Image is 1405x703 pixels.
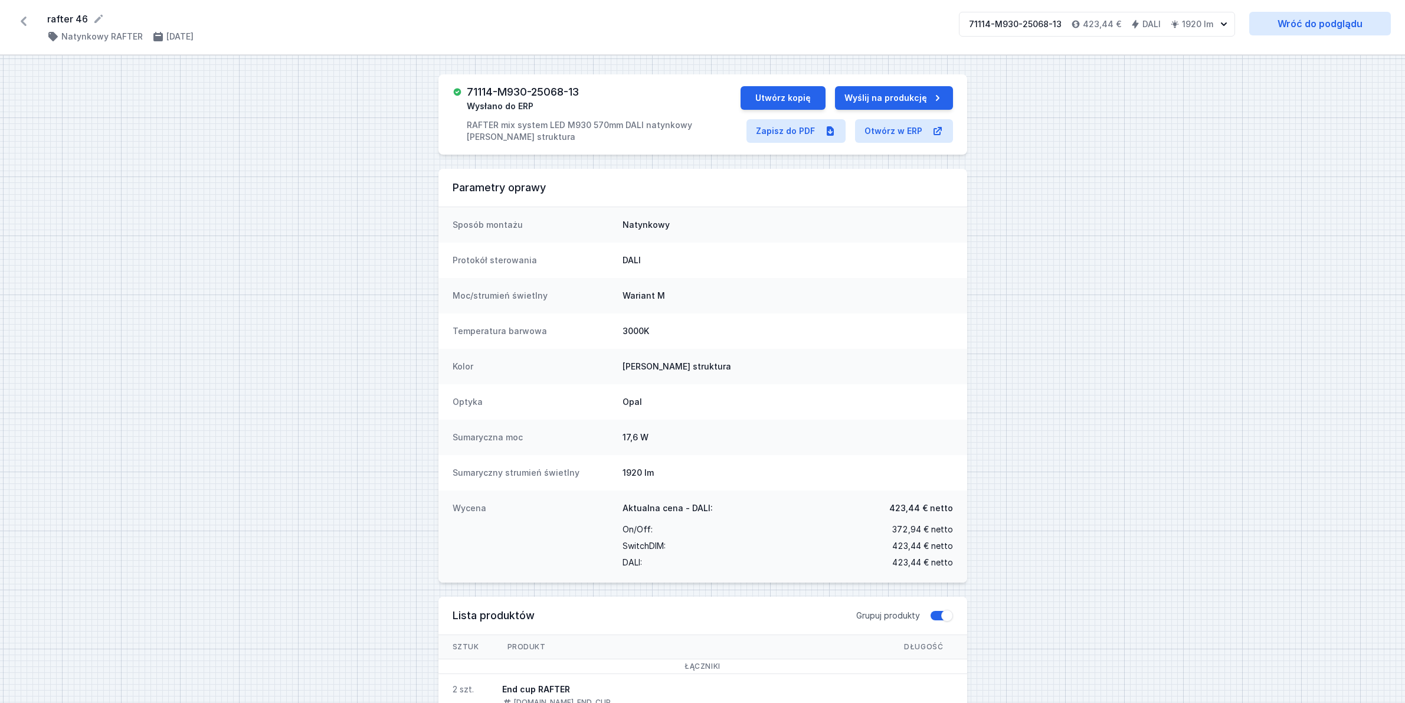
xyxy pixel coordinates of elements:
[453,396,613,408] dt: Optyka
[623,538,666,554] span: SwitchDIM :
[61,31,143,42] h4: Natynkowy RAFTER
[1083,18,1121,30] h4: 423,44 €
[453,290,613,302] dt: Moc/strumień świetlny
[890,635,957,659] span: Długość
[1249,12,1391,35] a: Wróć do podglądu
[453,502,613,571] dt: Wycena
[835,86,953,110] button: Wyślij na produkcję
[453,254,613,266] dt: Protokół sterowania
[1142,18,1161,30] h4: DALI
[855,119,953,143] a: Otwórz w ERP
[438,635,493,659] span: Sztuk
[453,609,856,623] h3: Lista produktów
[969,18,1062,30] div: 71114-M930-25068-13
[453,684,474,695] div: 2 szt.
[929,610,953,622] button: Grupuj produkty
[166,31,194,42] h4: [DATE]
[453,325,613,337] dt: Temperatura barwowa
[856,610,920,622] span: Grupuj produkty
[623,431,953,443] dd: 17,6 W
[746,119,846,143] a: Zapisz do PDF
[959,12,1235,37] button: 71114-M930-25068-13423,44 €DALI1920 lm
[623,502,713,514] span: Aktualna cena - DALI:
[467,100,533,112] span: Wysłano do ERP
[502,684,611,695] div: End cup RAFTER
[892,538,953,554] span: 423,44 € netto
[741,86,826,110] button: Utwórz kopię
[892,521,953,538] span: 372,94 € netto
[623,325,953,337] dd: 3000K
[623,467,953,479] dd: 1920 lm
[453,662,953,671] h3: Łączniki
[467,86,579,98] h3: 71114-M930-25068-13
[493,635,560,659] span: Produkt
[892,554,953,571] span: 423,44 € netto
[889,502,953,514] span: 423,44 € netto
[623,219,953,231] dd: Natynkowy
[93,13,104,25] button: Edytuj nazwę projektu
[453,431,613,443] dt: Sumaryczna moc
[47,12,945,26] form: rafter 46
[623,254,953,266] dd: DALI
[1182,18,1213,30] h4: 1920 lm
[623,290,953,302] dd: Wariant M
[467,119,741,143] p: RAFTER mix system LED M930 570mm DALI natynkowy [PERSON_NAME] struktura
[453,467,613,479] dt: Sumaryczny strumień świetlny
[453,181,953,195] h3: Parametry oprawy
[623,521,653,538] span: On/Off :
[623,554,642,571] span: DALI :
[453,219,613,231] dt: Sposób montażu
[453,361,613,372] dt: Kolor
[623,396,953,408] dd: Opal
[623,361,953,372] dd: [PERSON_NAME] struktura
